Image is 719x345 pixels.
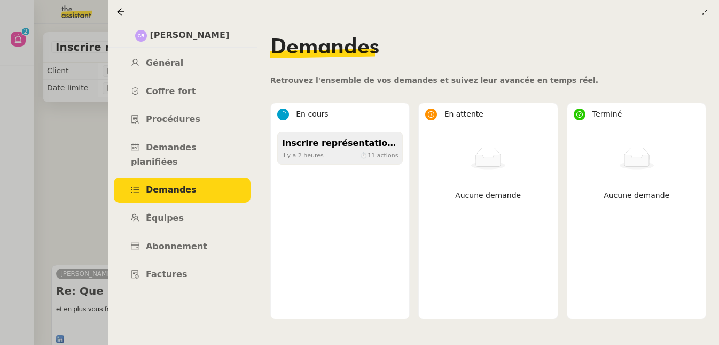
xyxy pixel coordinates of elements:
span: Demandes planifiées [131,142,197,167]
span: Factures [146,269,187,279]
span: En cours [296,110,328,118]
span: [PERSON_NAME] [150,28,230,43]
a: Procédures [114,107,251,132]
span: Demandes [146,185,197,195]
img: svg [135,30,147,42]
a: Abonnement [114,234,251,259]
a: Équipes [114,206,251,231]
span: Équipes [146,213,184,223]
a: Demandes planifiées [114,135,251,174]
span: Terminé [592,110,622,118]
p: Aucune demande [578,189,695,202]
span: il y a 2 heures [282,151,324,158]
a: Coffre fort [114,79,251,104]
a: Demandes [114,178,251,203]
span: 11 [368,151,375,158]
span: Retrouvez l'ensemble de vos demandes et suivez leur avancée en temps réel. [270,76,598,85]
span: actions [377,151,398,158]
span: Général [146,58,183,68]
a: Général [114,51,251,76]
span: Coffre fort [146,86,196,96]
span: En attente [444,110,483,118]
span: Abonnement [146,241,207,251]
p: Aucune demande [429,189,546,202]
div: Inscrire représentations dans l'agenda [282,136,398,151]
span: ⏱ [360,151,398,158]
span: Procédures [146,114,200,124]
span: Demandes [270,37,379,58]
